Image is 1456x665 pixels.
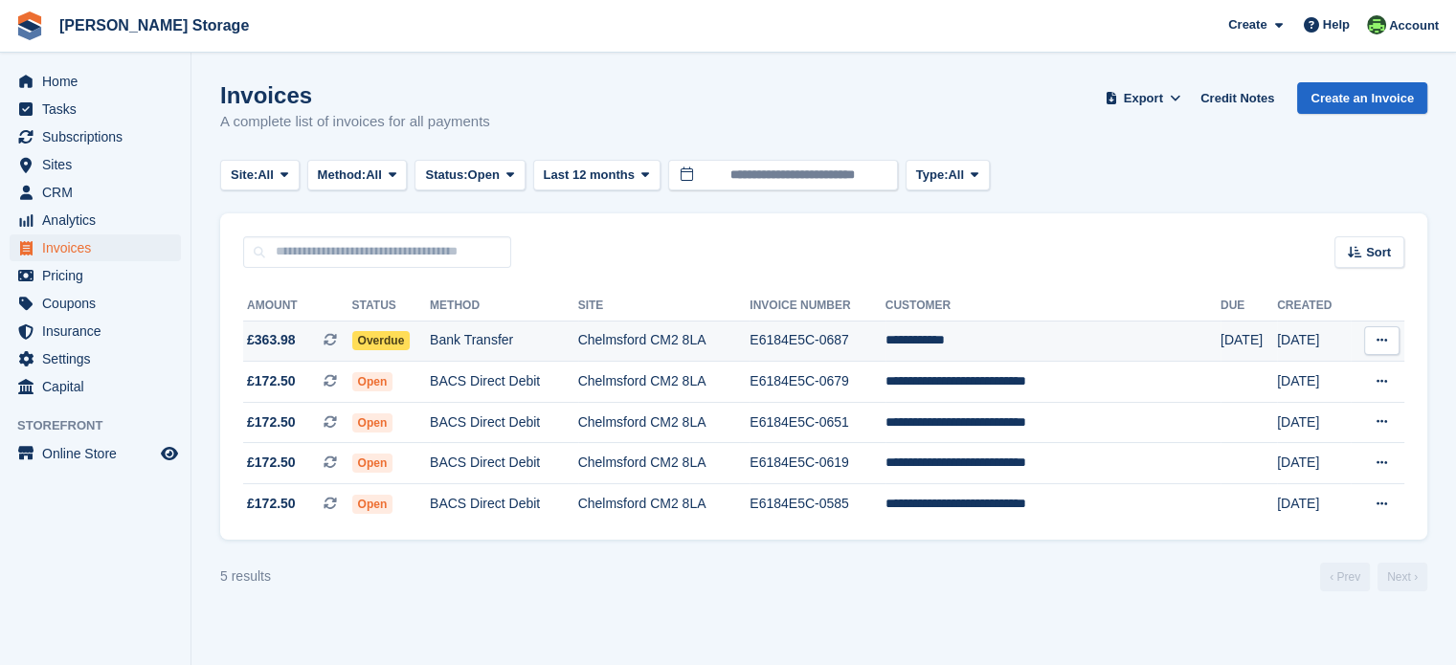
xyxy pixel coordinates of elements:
span: Pricing [42,262,157,289]
td: BACS Direct Debit [430,362,578,403]
td: E6184E5C-0651 [750,402,885,443]
span: Export [1124,89,1163,108]
td: Chelmsford CM2 8LA [578,443,750,484]
td: E6184E5C-0687 [750,321,885,362]
td: E6184E5C-0679 [750,362,885,403]
span: £172.50 [247,412,296,432]
span: Open [352,495,393,514]
a: Create an Invoice [1297,82,1427,114]
th: Site [578,291,750,321]
a: menu [10,290,181,317]
nav: Page [1316,563,1431,591]
span: All [948,166,964,185]
span: Type: [916,166,949,185]
p: A complete list of invoices for all payments [220,111,490,133]
span: Open [468,166,500,185]
span: Subscriptions [42,123,157,150]
th: Method [430,291,578,321]
button: Site: All [220,160,300,191]
td: E6184E5C-0585 [750,484,885,524]
span: All [366,166,382,185]
td: Chelmsford CM2 8LA [578,362,750,403]
th: Invoice Number [750,291,885,321]
span: Sites [42,151,157,178]
th: Customer [885,291,1221,321]
a: Previous [1320,563,1370,591]
td: Bank Transfer [430,321,578,362]
a: menu [10,234,181,261]
a: menu [10,123,181,150]
td: E6184E5C-0619 [750,443,885,484]
span: Storefront [17,416,190,435]
a: menu [10,96,181,122]
th: Created [1277,291,1351,321]
span: £172.50 [247,494,296,514]
td: [DATE] [1277,402,1351,443]
td: BACS Direct Debit [430,443,578,484]
span: Method: [318,166,367,185]
a: Preview store [158,442,181,465]
span: Coupons [42,290,157,317]
span: £172.50 [247,453,296,473]
td: BACS Direct Debit [430,402,578,443]
a: menu [10,345,181,372]
span: Home [42,68,157,95]
span: Open [352,372,393,391]
span: Open [352,454,393,473]
a: menu [10,373,181,400]
button: Type: All [906,160,990,191]
td: Chelmsford CM2 8LA [578,402,750,443]
td: [DATE] [1221,321,1277,362]
span: All [258,166,274,185]
span: Tasks [42,96,157,122]
td: [DATE] [1277,443,1351,484]
td: Chelmsford CM2 8LA [578,321,750,362]
a: [PERSON_NAME] Storage [52,10,257,41]
span: Invoices [42,234,157,261]
a: menu [10,262,181,289]
td: [DATE] [1277,321,1351,362]
th: Due [1221,291,1277,321]
span: £363.98 [247,330,296,350]
a: menu [10,440,181,467]
a: Next [1378,563,1427,591]
span: CRM [42,179,157,206]
a: menu [10,207,181,233]
div: 5 results [220,566,271,587]
img: Thomas Frary [1367,15,1386,34]
span: Overdue [352,331,411,350]
span: Online Store [42,440,157,467]
button: Status: Open [414,160,525,191]
span: Help [1323,15,1350,34]
a: Credit Notes [1193,82,1282,114]
span: Account [1389,16,1439,35]
span: Insurance [42,318,157,344]
a: menu [10,318,181,344]
button: Export [1101,82,1185,114]
a: menu [10,151,181,178]
span: Status: [425,166,467,185]
button: Last 12 months [533,160,661,191]
span: £172.50 [247,371,296,391]
a: menu [10,179,181,206]
span: Settings [42,345,157,372]
span: Sort [1366,243,1391,262]
span: Create [1228,15,1266,34]
span: Site: [231,166,258,185]
th: Status [352,291,430,321]
span: Last 12 months [544,166,635,185]
span: Analytics [42,207,157,233]
span: Capital [42,373,157,400]
td: Chelmsford CM2 8LA [578,484,750,524]
td: [DATE] [1277,484,1351,524]
td: [DATE] [1277,362,1351,403]
img: stora-icon-8386f47178a22dfd0bd8f6a31ec36ba5ce8667c1dd55bd0f319d3a0aa187defe.svg [15,11,44,40]
a: menu [10,68,181,95]
th: Amount [243,291,352,321]
span: Open [352,413,393,432]
button: Method: All [307,160,408,191]
h1: Invoices [220,82,490,108]
td: BACS Direct Debit [430,484,578,524]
